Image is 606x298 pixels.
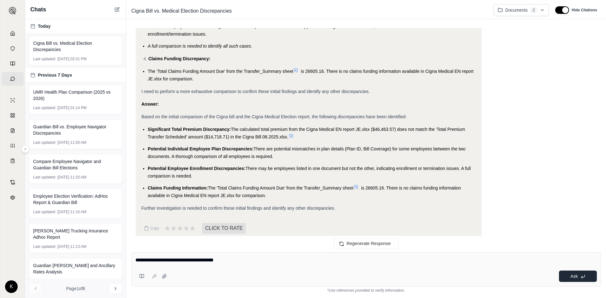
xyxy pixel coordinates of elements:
[148,56,211,61] span: Claims Funding Discrepancy:
[505,7,528,13] span: Documents
[2,190,24,204] a: Legal Search Engine
[33,89,118,102] span: UMR Health Plan Comparison (2025 vs 2026)
[347,241,391,246] span: Regenerate Response
[2,175,24,189] a: Contract Analysis
[572,8,597,13] span: Hide Citations
[33,140,56,145] span: Last updated:
[33,228,118,240] span: [PERSON_NAME] Trucking Insurance Adhoc Report
[33,262,118,275] span: Guardian [PERSON_NAME] and Ancillary Rates Analysis
[2,57,24,71] a: Prompt Library
[202,223,246,234] span: CLICK TO RATE
[494,4,549,16] button: Documents2
[2,139,24,153] a: Custom Report
[113,6,121,13] button: New Chat
[148,185,461,198] span: is 26605.16. There is no claims funding information available in Cigna Medical EN report JE.xlsx ...
[5,280,18,293] div: K
[66,285,85,292] span: Page 1 of 8
[33,124,118,136] span: Guardian Bill vs. Employee Navigator Discrepancies
[38,23,50,29] span: Today
[38,72,72,78] span: Previous 7 Days
[131,287,601,293] div: *Use references provided to verify information.
[57,175,86,180] span: [DATE] 11:20 AM
[141,102,159,107] strong: Answer:
[21,145,29,153] button: Expand sidebar
[57,105,86,110] span: [DATE] 01:14 PM
[33,193,118,206] span: Employee Election Verification: AdHoc Report & Guardian Bill
[141,89,370,94] span: I need to perform a more exhaustive comparison to confirm these initial findings and identify any...
[141,114,407,119] span: Based on the initial comparison of the Cigna bill and the Cigna Medical Election report, the foll...
[148,127,465,139] span: The calculated total premium from the Cigna Medical EN report JE.xlsx ($46,463.57) does not match...
[2,93,24,107] a: Single Policy
[33,209,56,214] span: Last updated:
[57,140,86,145] span: [DATE] 11:50 AM
[559,271,597,282] button: Ask
[2,26,24,40] a: Home
[148,166,246,171] span: Potential Employee Enrollment Discrepancies:
[570,274,578,279] span: Ask
[148,146,253,151] span: Potential Individual Employee Plan Discrepancies:
[2,154,24,168] a: Coverage Table
[129,6,489,16] div: Edit Title
[9,7,16,15] img: Expand sidebar
[57,209,86,214] span: [DATE] 11:16 AM
[148,44,252,49] span: A full comparison is needed to identify all such cases.
[2,42,24,56] a: Documents Vault
[141,206,335,211] span: Further investigation is needed to confirm these initial findings and identify any other discrepa...
[148,146,466,159] span: There are potential mismatches in plan details (Plan ID, Bill Coverage) for some employees betwee...
[208,185,353,190] span: The 'Total Claims Funding Amount Due' from the Transfer_Summary sheet
[148,166,471,178] span: There may be employees listed in one document but not the other, indicating enrollment or termina...
[57,56,86,61] span: [DATE] 03:31 PM
[33,158,118,171] span: Compare Employee Navigator and Guardian Bill Elections
[148,185,208,190] span: Claims Funding Information:
[148,24,443,37] span: There are employees listed in the Cigna Medical EN report JE.xlsx who do not appear in the Cigna ...
[129,6,234,16] span: Cigna Bill vs. Medical Election Discrepancies
[57,244,86,249] span: [DATE] 11:13 AM
[530,7,538,13] span: 2
[33,244,56,249] span: Last updated:
[150,226,159,231] span: Copy
[141,222,162,235] button: Copy
[334,238,399,248] button: Regenerate Response
[2,72,24,86] a: Chat
[33,175,56,180] span: Last updated:
[148,127,231,132] span: Significant Total Premium Discrepancy:
[33,40,118,53] span: Cigna Bill vs. Medical Election Discrepancies
[30,5,46,14] span: Chats
[148,69,473,81] span: is 26605.16. There is no claims funding information available in Cigna Medical EN report JE.xlsx ...
[33,56,56,61] span: Last updated:
[6,4,19,17] button: Expand sidebar
[148,69,293,74] span: The 'Total Claims Funding Amount Due' from the Transfer_Summary sheet
[33,105,56,110] span: Last updated:
[2,108,24,122] a: Policy Comparisons
[2,124,24,137] a: Claim Coverage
